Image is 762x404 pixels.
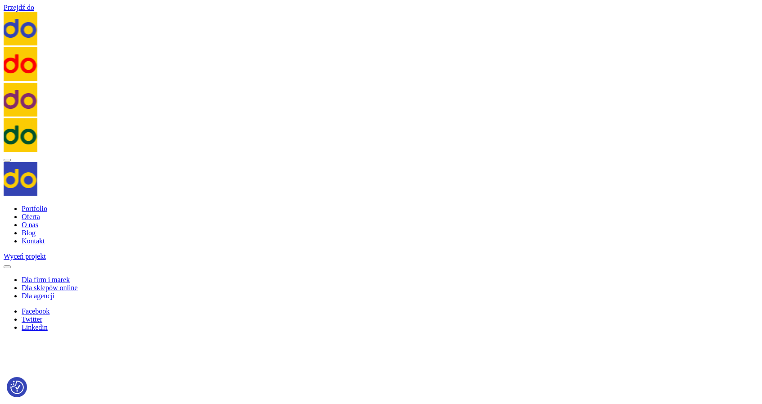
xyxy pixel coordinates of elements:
img: Revisit consent button [10,381,24,394]
a: Linkedin [22,323,48,331]
a: Dla sklepów online [22,284,77,292]
a: Oferta [22,213,40,220]
img: Brandoo Group [4,83,37,117]
img: Brandoo Group [4,12,37,45]
a: Twitter [22,315,42,323]
a: Portfolio [22,205,47,212]
a: Dla firm i marek [22,276,70,283]
button: Close [4,265,11,268]
img: Brandoo Group [4,118,37,152]
a: Przejdź do [4,4,34,11]
a: Kontakt [22,237,45,245]
a: Brandoo Group Brandoo Group Brandoo Group Brandoo Group [4,12,758,154]
img: Brandoo Group [4,47,37,81]
button: Preferencje co do zgód [10,381,24,394]
a: Wyceń projekt [4,252,46,260]
a: O nas [22,221,38,229]
a: Facebook [22,307,50,315]
a: Dla agencji [22,292,54,300]
a: Blog [22,229,36,237]
button: Navigation [4,159,11,162]
img: Brandoo Group [4,162,37,196]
